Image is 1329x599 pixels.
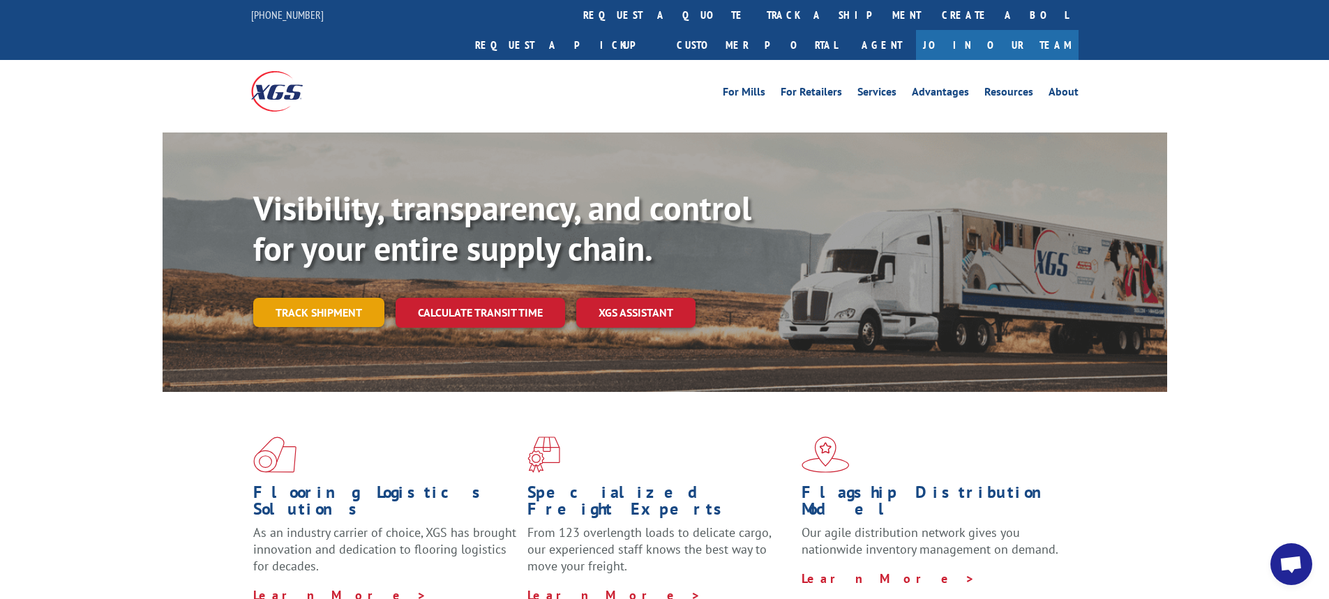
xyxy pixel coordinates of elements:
[251,8,324,22] a: [PHONE_NUMBER]
[253,298,384,327] a: Track shipment
[802,524,1058,557] span: Our agile distribution network gives you nationwide inventory management on demand.
[527,524,791,586] p: From 123 overlength loads to delicate cargo, our experienced staff knows the best way to move you...
[802,484,1065,524] h1: Flagship Distribution Model
[802,570,975,586] a: Learn More >
[253,524,516,574] span: As an industry carrier of choice, XGS has brought innovation and dedication to flooring logistics...
[912,86,969,102] a: Advantages
[1270,543,1312,585] div: Open chat
[723,86,765,102] a: For Mills
[848,30,916,60] a: Agent
[527,437,560,473] img: xgs-icon-focused-on-flooring-red
[1049,86,1079,102] a: About
[576,298,696,328] a: XGS ASSISTANT
[396,298,565,328] a: Calculate transit time
[781,86,842,102] a: For Retailers
[802,437,850,473] img: xgs-icon-flagship-distribution-model-red
[857,86,896,102] a: Services
[253,484,517,524] h1: Flooring Logistics Solutions
[465,30,666,60] a: Request a pickup
[253,437,296,473] img: xgs-icon-total-supply-chain-intelligence-red
[666,30,848,60] a: Customer Portal
[916,30,1079,60] a: Join Our Team
[527,484,791,524] h1: Specialized Freight Experts
[253,186,751,270] b: Visibility, transparency, and control for your entire supply chain.
[984,86,1033,102] a: Resources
